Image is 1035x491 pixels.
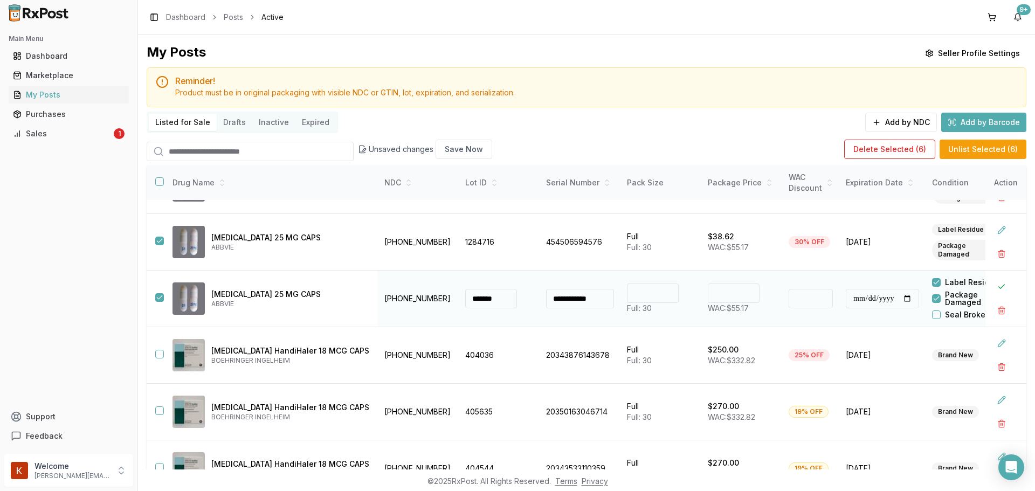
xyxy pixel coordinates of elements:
td: 20350163046714 [540,384,620,440]
td: 454506594576 [540,214,620,271]
img: RxPost Logo [4,4,73,22]
button: Edit [992,334,1011,353]
p: [MEDICAL_DATA] HandiHaler 18 MCG CAPS [211,402,369,413]
span: Full: 30 [627,303,652,313]
td: Full [620,327,701,384]
img: Spiriva HandiHaler 18 MCG CAPS [172,339,205,371]
a: Posts [224,12,243,23]
span: Full: 30 [627,412,652,421]
div: 30% OFF [789,236,830,248]
div: 25% OFF [789,349,830,361]
label: Label Residue [945,279,999,286]
span: Full: 30 [627,469,652,478]
button: Seller Profile Settings [919,44,1026,63]
button: Inactive [252,114,295,131]
div: Product must be in original packaging with visible NDC or GTIN, lot, expiration, and serialization. [175,87,1017,98]
div: Lot ID [465,177,533,188]
div: Marketplace [13,70,125,81]
td: 405635 [459,384,540,440]
div: Unsaved changes [358,140,492,159]
button: Delete [992,301,1011,320]
p: [MEDICAL_DATA] HandiHaler 18 MCG CAPS [211,459,369,469]
div: Brand New [932,349,979,361]
div: Sales [13,128,112,139]
span: WAC: $55.17 [708,303,749,313]
span: [DATE] [846,406,919,417]
span: WAC: $332.82 [708,412,755,421]
button: Delete Selected (6) [844,140,935,159]
td: 1284716 [459,214,540,271]
div: Drug Name [172,177,369,188]
button: Drafts [217,114,252,131]
span: Full: 30 [627,356,652,365]
a: Purchases [9,105,129,124]
button: Delete [992,414,1011,433]
button: Marketplace [4,67,133,84]
td: [PHONE_NUMBER] [378,214,459,271]
label: Package Damaged [945,291,1006,306]
p: $270.00 [708,458,739,468]
span: [DATE] [846,237,919,247]
div: Purchases [13,109,125,120]
a: Marketplace [9,66,129,85]
button: Edit [992,447,1011,466]
p: BOEHRINGER INGELHEIM [211,356,369,365]
button: Unlist Selected (6) [940,140,1026,159]
div: 1 [114,128,125,139]
div: Expiration Date [846,177,919,188]
div: Serial Number [546,177,614,188]
span: [DATE] [846,463,919,474]
span: Full: 30 [627,243,652,252]
p: [MEDICAL_DATA] HandiHaler 18 MCG CAPS [211,345,369,356]
td: [PHONE_NUMBER] [378,327,459,384]
p: $270.00 [708,401,739,412]
th: Pack Size [620,165,701,200]
span: WAC: $332.82 [708,356,755,365]
td: [PHONE_NUMBER] [378,271,459,327]
div: Package Price [708,177,776,188]
span: Active [261,12,284,23]
a: Terms [555,476,577,486]
h2: Main Menu [9,34,129,43]
button: Add by NDC [865,113,937,132]
div: My Posts [13,89,125,100]
td: [PHONE_NUMBER] [378,384,459,440]
div: Open Intercom Messenger [998,454,1024,480]
label: Seal Broken [945,311,990,319]
button: Delete [992,244,1011,264]
td: 404036 [459,327,540,384]
th: Action [985,165,1026,200]
p: [MEDICAL_DATA] 25 MG CAPS [211,289,369,300]
img: Gengraf 25 MG CAPS [172,282,205,315]
div: Label Residue [932,224,990,236]
img: Spiriva HandiHaler 18 MCG CAPS [172,396,205,428]
span: [DATE] [846,350,919,361]
img: Spiriva HandiHaler 18 MCG CAPS [172,452,205,485]
p: $250.00 [708,344,739,355]
a: Dashboard [166,12,205,23]
p: ABBVIE [211,300,369,308]
div: 19% OFF [789,406,829,418]
a: Privacy [582,476,608,486]
td: 20343876143678 [540,327,620,384]
td: Full [620,384,701,440]
span: Feedback [26,431,63,441]
p: BOEHRINGER INGELHEIM [211,413,369,421]
a: My Posts [9,85,129,105]
button: Delete [992,357,1011,377]
button: Purchases [4,106,133,123]
button: Dashboard [4,47,133,65]
div: 19% OFF [789,462,829,474]
p: $38.62 [708,231,734,242]
div: 9+ [1017,4,1031,15]
th: Condition [926,165,1006,200]
button: Expired [295,114,336,131]
button: 9+ [1009,9,1026,26]
div: Brand New [932,462,979,474]
button: My Posts [4,86,133,103]
button: Feedback [4,426,133,446]
div: Dashboard [13,51,125,61]
div: WAC Discount [789,172,833,193]
p: [MEDICAL_DATA] 25 MG CAPS [211,232,369,243]
nav: breadcrumb [166,12,284,23]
